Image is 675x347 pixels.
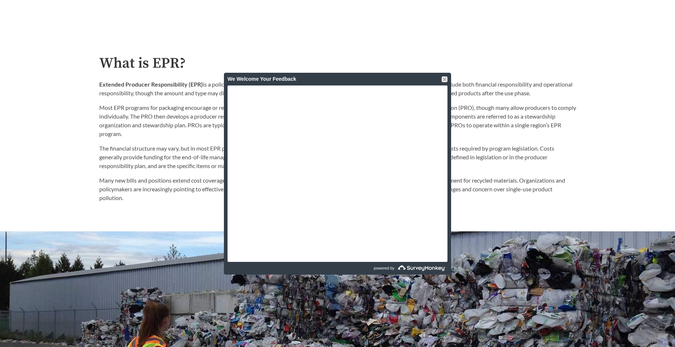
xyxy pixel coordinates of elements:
div: We Welcome Your Feedback [228,73,447,85]
p: is a policy approach that assigns producers responsibility for the end-of-life of products. This ... [99,80,576,97]
strong: Extended Producer Responsibility (EPR) [99,81,203,88]
span: powered by [374,262,394,275]
p: The financial structure may vary, but in most EPR programs producers pay fees to the PRO. The PRO... [99,144,576,170]
a: powered by [338,262,447,275]
h2: What is EPR? [99,55,576,72]
p: Many new bills and positions extend cost coverage to include outreach and education, infrastructu... [99,176,576,202]
p: Most EPR programs for packaging encourage or require producers of packaging products to join a co... [99,103,576,138]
